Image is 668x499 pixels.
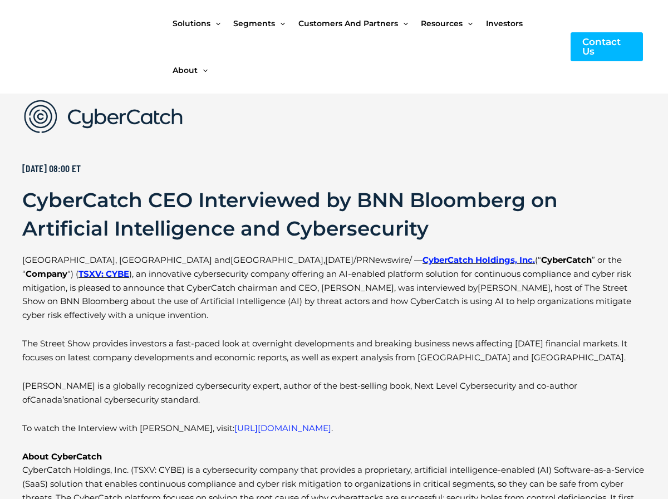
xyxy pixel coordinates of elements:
[22,451,102,462] b: About CyberCatch
[19,24,153,70] img: CyberCatch
[173,47,198,94] span: About
[423,255,535,265] a: CyberCatch Holdings, Inc.
[230,255,323,265] span: [GEOGRAPHIC_DATA]
[198,47,208,94] span: Menu Toggle
[478,282,551,293] span: [PERSON_NAME]
[26,268,67,279] b: Company
[22,379,646,407] p: [PERSON_NAME] is a globally recognized cybersecurity expert, author of the best-selling book, Nex...
[22,162,646,175] h2: [DATE] 08:00 ET
[22,422,646,436] p: To watch the Interview with [PERSON_NAME], visit: .
[22,255,323,265] span: , [GEOGRAPHIC_DATA] and
[78,268,129,279] a: TSXV: CYBE
[22,337,646,365] p: The Street Show provides investors a fast-paced look at overnight developments and breaking busin...
[22,186,646,242] h1: CyberCatch CEO Interviewed by BNN Bloomberg on Artificial Intelligence and Cybersecurity
[30,394,68,405] span: Canada’s
[22,255,115,265] span: [GEOGRAPHIC_DATA]
[234,423,331,433] a: [URL][DOMAIN_NAME]
[571,32,643,61] a: Contact Us
[325,255,353,265] span: [DATE]
[22,253,646,322] p: , /PRNewswire/ — (“ ” or the “ “) ( ), an innovative cybersecurity company offering an AI-enabled...
[541,255,592,265] b: CyberCatch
